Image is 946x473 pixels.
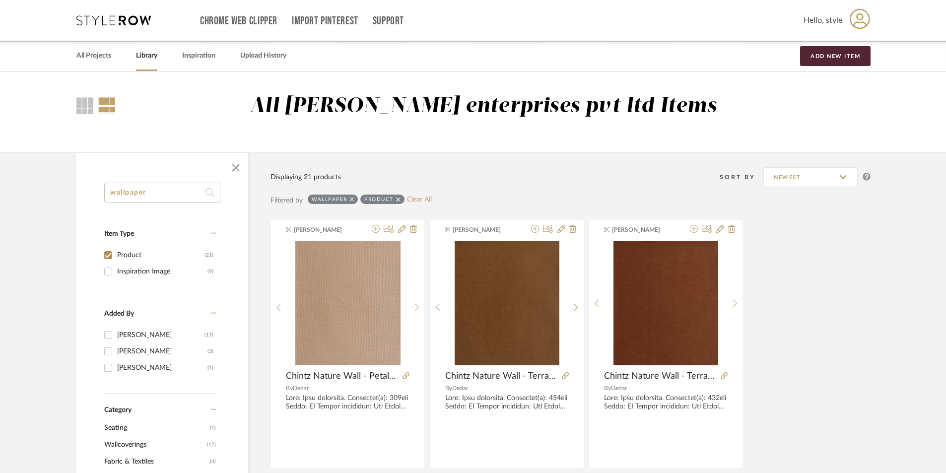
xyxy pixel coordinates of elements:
div: Inspiration Image [117,264,207,279]
span: Seating [104,419,207,436]
a: Inspiration [182,49,215,63]
div: Displaying 21 products [270,172,341,183]
div: wallpaper [312,196,347,203]
span: Chintz Nature Wall - Terra [US_STATE] (WCFB015) [604,371,717,382]
a: All Projects [76,49,111,63]
div: Product [364,196,394,203]
span: [PERSON_NAME] [294,225,356,234]
span: By [604,385,611,391]
span: Dedar [611,385,627,391]
span: (17) [207,437,216,453]
span: (1) [210,420,216,436]
span: Item Type [104,230,134,237]
div: (3) [207,343,213,359]
a: Upload History [240,49,286,63]
a: Support [373,17,404,25]
span: Chintz Nature Wall - Petalo (WCFB017) [286,371,399,382]
div: (17) [204,327,213,343]
div: Lore: Ipsu dolorsita. Consectet(a): 309eli Seddo: EI Tempor incididun: Utl Etdolo Magnaali enimad... [286,394,409,411]
div: All [PERSON_NAME] enterprises pvt ltd Items [250,94,717,119]
div: [PERSON_NAME] [117,343,207,359]
span: Added By [104,310,134,317]
div: Product [117,247,204,263]
input: Search within 21 results [104,183,220,203]
span: Category [104,406,132,414]
span: Chintz Nature Wall - Terra Cotta (WCFB016) [445,371,558,382]
span: Dedar [452,385,468,391]
div: (21) [204,247,213,263]
span: Fabric & Textiles [104,453,207,470]
a: Clear All [407,196,432,204]
span: (3) [210,454,216,470]
div: 0 [445,241,568,365]
a: Library [136,49,157,63]
div: Sort By [720,172,763,182]
a: Import Pinterest [292,17,358,25]
button: Close [226,158,246,178]
span: Wallcoverings [104,436,204,453]
div: 0 [286,241,409,365]
span: By [445,385,452,391]
img: Chintz Nature Wall - Terra Cotta (WCFB016) [455,241,559,365]
span: By [286,385,293,391]
div: Lore: Ipsu dolorsita. Consectet(a): 454eli Seddo: EI Tempor incididun: Utl Etdolo Magnaali enimad... [445,394,569,411]
div: [PERSON_NAME] [117,327,204,343]
div: Filtered by [270,195,303,206]
span: Hello, style [804,14,842,26]
img: Chintz Nature Wall - Petalo (WCFB017) [295,241,401,365]
img: Chintz Nature Wall - Terra Indiana (WCFB015) [613,241,718,365]
div: Lore: Ipsu dolorsita. Consectet(a): 432eli Seddo: EI Tempor incididun: Utl Etdolo Magnaali enimad... [604,394,728,411]
div: [PERSON_NAME] [117,360,207,376]
div: (9) [207,264,213,279]
span: Dedar [293,385,309,391]
button: Add New Item [800,46,871,66]
span: [PERSON_NAME] [612,225,675,234]
div: (1) [207,360,213,376]
span: [PERSON_NAME] [453,225,515,234]
a: Chrome Web Clipper [200,17,277,25]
